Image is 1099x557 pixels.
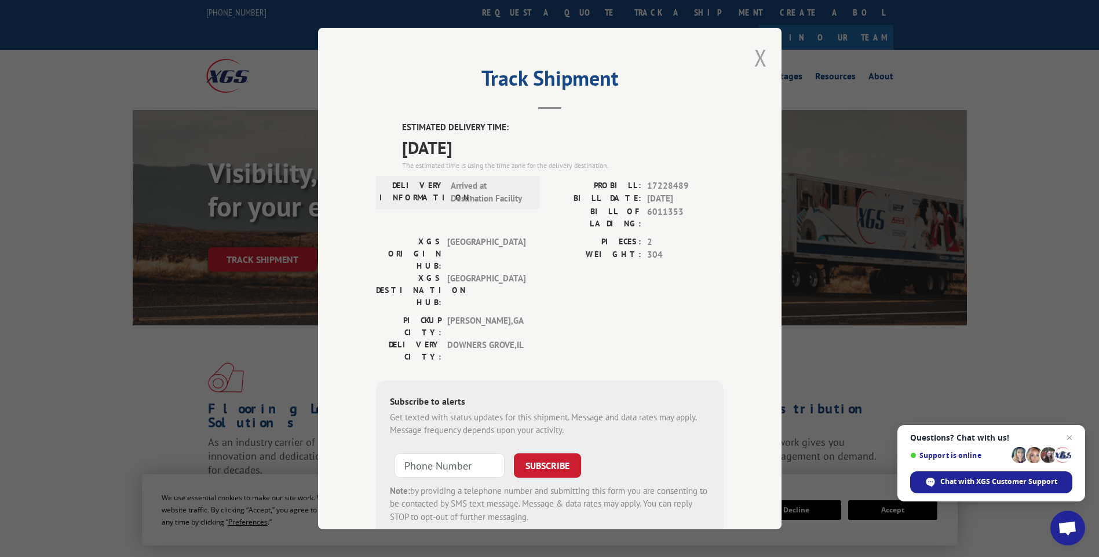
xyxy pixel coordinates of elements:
span: Arrived at Destination Facility [451,179,529,206]
label: BILL OF LADING: [550,206,641,230]
h2: Track Shipment [376,70,724,92]
span: 304 [647,248,724,262]
span: Chat with XGS Customer Support [910,471,1072,493]
span: DOWNERS GROVE , IL [447,339,525,363]
div: Get texted with status updates for this shipment. Message and data rates may apply. Message frequ... [390,411,710,437]
label: XGS ORIGIN HUB: [376,236,441,272]
div: Subscribe to alerts [390,394,710,411]
label: BILL DATE: [550,192,641,206]
span: [DATE] [402,134,724,160]
span: Questions? Chat with us! [910,433,1072,442]
label: ESTIMATED DELIVERY TIME: [402,121,724,134]
label: PICKUP CITY: [376,314,441,339]
label: DELIVERY CITY: [376,339,441,363]
span: [GEOGRAPHIC_DATA] [447,272,525,309]
span: Support is online [910,451,1007,460]
span: [GEOGRAPHIC_DATA] [447,236,525,272]
span: 17228489 [647,179,724,193]
label: PIECES: [550,236,641,249]
div: by providing a telephone number and submitting this form you are consenting to be contacted by SM... [390,485,710,524]
button: Close modal [754,42,767,73]
label: WEIGHT: [550,248,641,262]
button: SUBSCRIBE [514,453,581,478]
span: Chat with XGS Customer Support [940,477,1057,487]
div: The estimated time is using the time zone for the delivery destination. [402,160,724,171]
span: 6011353 [647,206,724,230]
label: DELIVERY INFORMATION: [379,179,445,206]
span: [PERSON_NAME] , GA [447,314,525,339]
label: PROBILL: [550,179,641,193]
span: 2 [647,236,724,249]
input: Phone Number [395,453,505,478]
a: Open chat [1050,511,1085,545]
span: [DATE] [647,192,724,206]
label: XGS DESTINATION HUB: [376,272,441,309]
strong: Note: [390,485,410,496]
